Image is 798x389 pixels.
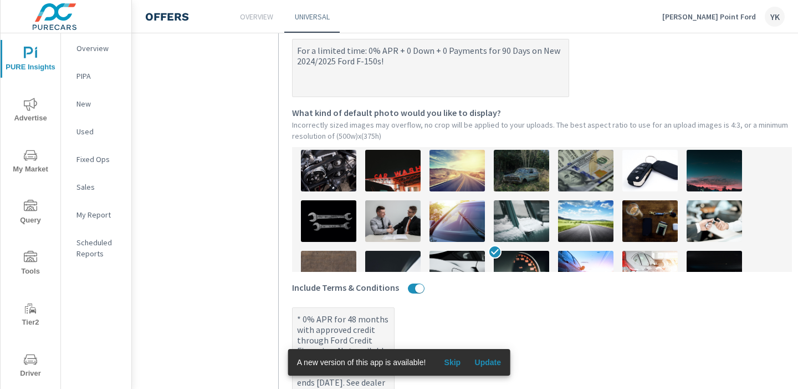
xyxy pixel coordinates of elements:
img: description [687,150,742,191]
p: [PERSON_NAME] Point Ford [662,12,756,22]
img: description [301,200,356,242]
span: PURE Insights [4,47,57,74]
p: Used [76,126,122,137]
img: description [687,200,742,242]
p: Overview [76,43,122,54]
img: description [622,251,678,292]
img: description [301,150,356,191]
div: Used [61,123,131,140]
p: Overview [240,11,273,22]
div: Scheduled Reports [61,234,131,262]
span: Tier2 [4,302,57,329]
img: description [687,251,742,292]
img: description [365,200,421,242]
button: Include Terms & Conditions [415,284,424,294]
img: description [429,200,485,242]
div: Sales [61,179,131,195]
img: description [558,251,613,292]
p: Sales [76,181,122,193]
div: Overview [61,40,131,57]
img: description [558,200,613,242]
p: Scheduled Reports [76,237,122,259]
span: Update [474,357,501,367]
textarea: Describe your offer [293,41,569,97]
div: PIPA [61,68,131,84]
div: New [61,95,131,112]
span: Advertise [4,98,57,125]
p: Incorrectly sized images may overflow, no crop will be applied to your uploads. The best aspect r... [292,119,792,142]
img: description [494,200,549,242]
img: description [494,150,549,191]
img: description [622,150,678,191]
img: description [494,251,549,292]
img: description [622,200,678,242]
img: description [365,251,421,292]
div: Fixed Ops [61,151,131,168]
img: description [429,150,485,191]
span: Tools [4,251,57,278]
span: What kind of default photo would you like to display? [292,106,501,119]
img: description [429,251,485,292]
span: Driver [4,353,57,380]
img: description [365,150,421,191]
p: PIPA [76,70,122,82]
span: Query [4,200,57,227]
div: YK [765,7,785,27]
img: description [558,150,613,191]
p: Fixed Ops [76,154,122,165]
span: Skip [439,357,465,367]
button: Update [470,353,505,371]
img: description [301,251,356,292]
span: My Market [4,149,57,176]
span: Include Terms & Conditions [292,281,399,294]
h4: Offers [145,10,189,23]
p: New [76,98,122,109]
div: My Report [61,206,131,223]
p: Universal [295,11,330,22]
span: A new version of this app is available! [297,358,426,367]
p: My Report [76,209,122,220]
button: Skip [434,353,470,371]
